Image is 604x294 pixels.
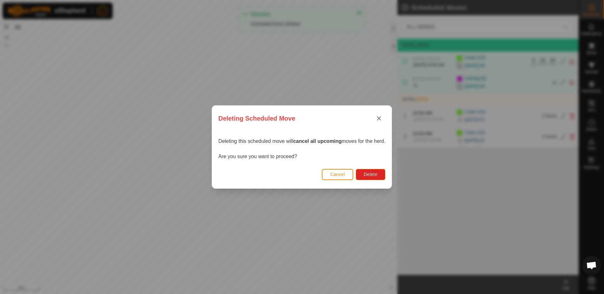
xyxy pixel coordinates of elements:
p: Deleting this scheduled move will moves for the herd. [218,137,385,145]
a: Open chat [582,256,601,275]
span: Deleting Scheduled Move [218,114,295,123]
button: Delete [356,169,385,180]
button: Cancel [322,169,354,180]
span: Delete [364,172,377,177]
p: Are you sure you want to proceed? [218,153,385,160]
span: Cancel [330,172,345,177]
strong: cancel all upcoming [293,138,342,144]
